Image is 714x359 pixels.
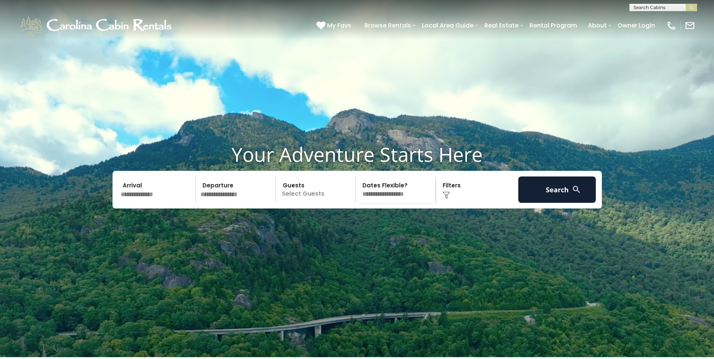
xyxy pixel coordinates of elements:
[584,19,610,32] a: About
[278,176,356,203] p: Select Guests
[418,19,477,32] a: Local Area Guide
[19,14,175,37] img: White-1-1-2.png
[327,21,351,30] span: My Favs
[443,192,450,199] img: filter--v1.png
[526,19,581,32] a: Rental Program
[518,176,596,203] button: Search
[614,19,659,32] a: Owner Login
[361,19,415,32] a: Browse Rentals
[6,143,708,166] h1: Your Adventure Starts Here
[317,21,353,30] a: My Favs
[685,20,695,31] img: mail-regular-white.png
[572,185,581,194] img: search-regular-white.png
[666,20,677,31] img: phone-regular-white.png
[481,19,522,32] a: Real Estate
